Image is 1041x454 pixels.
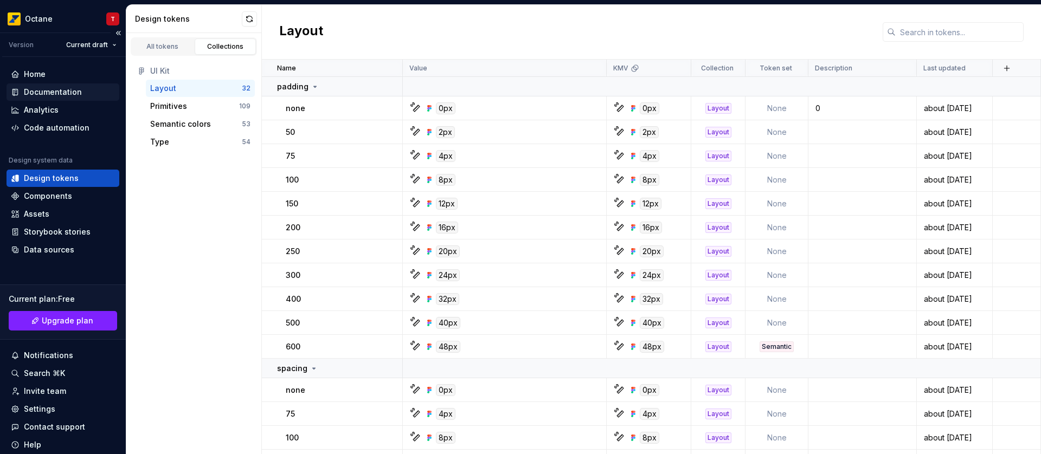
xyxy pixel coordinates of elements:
a: Upgrade plan [9,311,117,330]
div: about [DATE] [917,103,992,114]
div: Search ⌘K [24,368,65,379]
p: Collection [701,64,734,73]
div: 4px [436,150,455,162]
p: 75 [286,151,295,161]
div: 20px [640,245,664,257]
button: Type54 [146,133,255,151]
div: 20px [436,245,460,257]
button: Collapse sidebar [111,25,126,41]
div: Layout [705,341,731,352]
p: 75 [286,408,295,419]
a: Semantic colors53 [146,115,255,133]
div: about [DATE] [917,385,992,395]
p: 100 [286,174,299,185]
div: about [DATE] [917,270,992,281]
p: Name [277,64,296,73]
button: Search ⌘K [7,365,119,382]
p: KMV [613,64,628,73]
div: 2px [436,126,455,138]
div: Version [9,41,34,49]
button: Contact support [7,418,119,436]
div: Type [150,137,169,147]
div: 32px [436,293,459,305]
button: Notifications [7,347,119,364]
div: 40px [436,317,460,329]
span: Upgrade plan [42,315,93,326]
div: Analytics [24,105,59,115]
td: None [746,378,808,402]
a: Data sources [7,241,119,258]
div: Primitives [150,101,187,112]
div: Layout [705,270,731,281]
div: 2px [640,126,659,138]
td: None [746,144,808,168]
div: Design system data [9,156,73,165]
div: Layout [705,103,731,114]
button: OctaneT [2,7,124,30]
a: Home [7,66,119,83]
td: None [746,96,808,120]
td: None [746,192,808,216]
div: 53 [242,120,250,128]
a: Components [7,187,119,205]
div: Invite team [24,386,66,397]
div: Layout [705,246,731,257]
div: Documentation [24,87,82,98]
div: 48px [436,341,460,353]
div: Notifications [24,350,73,361]
div: UI Kit [150,66,250,76]
td: None [746,239,808,263]
div: Layout [150,83,176,94]
div: Collections [198,42,253,51]
div: 0px [436,102,455,114]
div: Layout [705,317,731,328]
div: Home [24,69,46,80]
div: 4px [640,150,659,162]
div: 40px [640,317,664,329]
p: 100 [286,432,299,443]
button: Help [7,436,119,453]
div: Layout [705,294,731,304]
div: 0px [436,384,455,396]
p: none [286,385,305,395]
a: Settings [7,400,119,418]
div: T [111,15,115,23]
div: Semantic [760,341,794,352]
p: 400 [286,294,301,304]
div: about [DATE] [917,294,992,304]
div: Layout [705,222,731,233]
div: Layout [705,198,731,209]
div: Layout [705,127,731,138]
div: 0 [809,103,916,114]
a: Invite team [7,382,119,400]
div: 16px [640,222,662,234]
a: Layout32 [146,80,255,97]
p: 150 [286,198,298,209]
p: spacing [277,363,307,374]
div: about [DATE] [917,174,992,185]
div: All tokens [136,42,190,51]
p: Description [815,64,852,73]
h2: Layout [279,22,323,42]
div: Settings [24,404,55,414]
a: Code automation [7,119,119,137]
div: Assets [24,209,49,219]
p: 200 [286,222,300,233]
div: 8px [436,174,455,186]
div: 4px [436,408,455,420]
td: None [746,263,808,287]
div: 32px [640,293,663,305]
td: None [746,216,808,239]
div: Design tokens [24,173,79,184]
p: 500 [286,317,300,328]
td: None [746,311,808,335]
a: Storybook stories [7,223,119,241]
div: about [DATE] [917,246,992,257]
td: None [746,120,808,144]
p: 250 [286,246,300,257]
img: e8093afa-4b23-4413-bf51-00cde92dbd3f.png [8,12,21,25]
div: about [DATE] [917,317,992,328]
div: Components [24,191,72,202]
div: 109 [239,102,250,111]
